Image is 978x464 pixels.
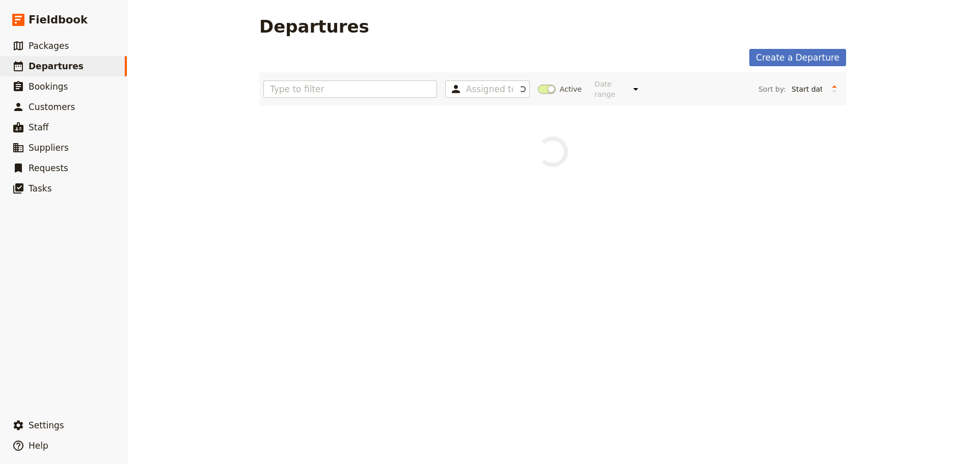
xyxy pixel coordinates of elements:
[259,16,369,37] h1: Departures
[29,102,75,112] span: Customers
[29,441,48,451] span: Help
[29,12,88,28] span: Fieldbook
[787,81,827,97] select: Sort by:
[758,84,786,94] span: Sort by:
[560,84,582,94] span: Active
[827,81,842,97] button: Change sort direction
[29,183,52,194] span: Tasks
[29,122,49,132] span: Staff
[749,49,846,66] a: Create a Departure
[29,163,68,173] span: Requests
[29,420,64,430] span: Settings
[466,83,513,95] input: Assigned to
[29,81,68,92] span: Bookings
[29,61,84,71] span: Departures
[263,80,437,98] input: Type to filter
[29,143,69,153] span: Suppliers
[29,41,69,51] span: Packages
